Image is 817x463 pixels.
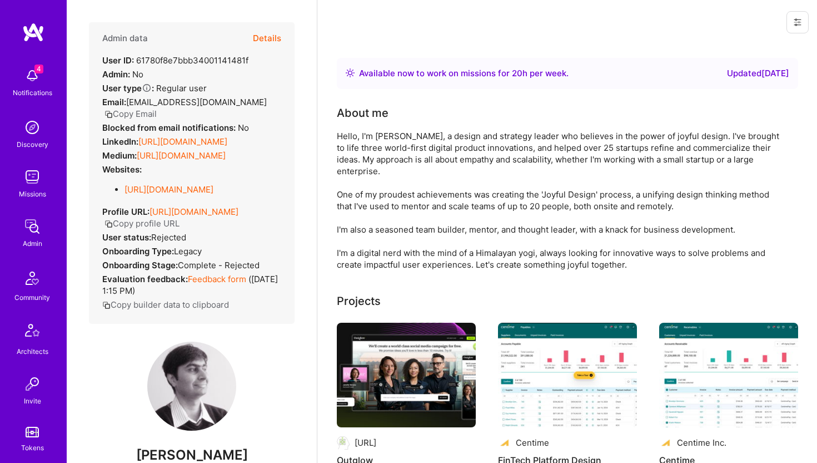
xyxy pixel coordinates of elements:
[14,292,50,303] div: Community
[102,301,111,309] i: icon Copy
[359,67,569,80] div: Available now to work on missions for h per week .
[102,273,281,297] div: ( [DATE] 1:15 PM )
[498,323,637,427] img: FinTech Platform Design
[102,82,207,94] div: Regular user
[104,220,113,228] i: icon Copy
[102,55,248,66] div: 61780f8e7bbb34001141481f
[102,299,229,311] button: Copy builder data to clipboard
[102,260,178,270] strong: Onboarding Stage:
[102,68,143,80] div: No
[21,65,43,87] img: bell
[337,105,388,121] div: About me
[24,395,41,407] div: Invite
[23,238,42,249] div: Admin
[102,232,151,243] strong: User status:
[102,69,130,80] strong: Admin:
[178,260,260,270] span: Complete - Rejected
[253,22,281,55] button: Details
[337,293,381,309] div: Projects
[21,215,43,238] img: admin teamwork
[104,108,157,120] button: Copy Email
[104,110,113,119] i: icon Copy
[102,206,150,217] strong: Profile URL:
[147,342,236,431] img: User Avatar
[142,83,152,93] i: Help
[102,97,126,107] strong: Email:
[498,436,511,450] img: Company logo
[659,323,798,427] img: Centime
[337,323,476,427] img: Outglow
[19,188,46,200] div: Missions
[19,265,46,292] img: Community
[102,83,154,93] strong: User type :
[174,246,202,257] span: legacy
[102,164,142,175] strong: Websites:
[21,442,44,454] div: Tokens
[337,130,781,270] div: Hello, I'm [PERSON_NAME], a design and strategy leader who believes in the power of joyful design...
[102,122,238,133] strong: Blocked from email notifications:
[21,373,43,395] img: Invite
[355,437,376,449] div: [URL]
[516,437,549,449] div: Centime
[677,437,726,449] div: Centime Inc.
[727,67,789,80] div: Updated [DATE]
[188,274,246,284] a: Feedback form
[659,436,672,450] img: Company logo
[124,184,213,195] a: [URL][DOMAIN_NAME]
[13,87,52,98] div: Notifications
[102,274,188,284] strong: Evaluation feedback:
[102,55,134,66] strong: User ID:
[512,68,522,78] span: 20
[102,33,148,43] h4: Admin data
[102,150,137,161] strong: Medium:
[346,68,355,77] img: Availability
[34,65,43,73] span: 4
[21,116,43,139] img: discovery
[102,122,249,134] div: No
[151,232,186,243] span: Rejected
[22,22,44,42] img: logo
[102,136,138,147] strong: LinkedIn:
[21,166,43,188] img: teamwork
[150,206,238,217] a: [URL][DOMAIN_NAME]
[138,136,227,147] a: [URL][DOMAIN_NAME]
[337,436,350,450] img: Company logo
[137,150,226,161] a: [URL][DOMAIN_NAME]
[19,319,46,346] img: Architects
[17,346,48,357] div: Architects
[26,427,39,437] img: tokens
[102,246,174,257] strong: Onboarding Type:
[126,97,267,107] span: [EMAIL_ADDRESS][DOMAIN_NAME]
[17,139,48,150] div: Discovery
[104,218,180,229] button: Copy profile URL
